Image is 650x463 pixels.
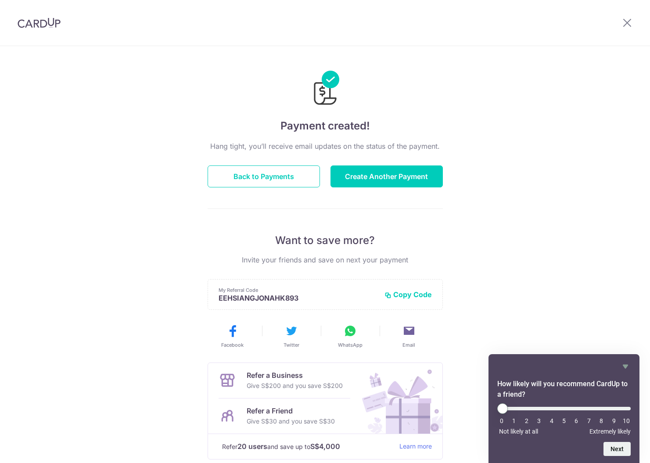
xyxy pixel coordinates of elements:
[284,341,299,348] span: Twitter
[324,324,376,348] button: WhatsApp
[222,441,392,452] p: Refer and save up to
[622,417,631,424] li: 10
[585,417,593,424] li: 7
[497,403,631,435] div: How likely will you recommend CardUp to a friend? Select an option from 0 to 10, with 0 being Not...
[330,165,443,187] button: Create Another Payment
[597,417,606,424] li: 8
[354,363,442,434] img: Refer
[560,417,568,424] li: 5
[510,417,518,424] li: 1
[208,165,320,187] button: Back to Payments
[219,294,377,302] p: EEHSIANGJONAHK893
[247,416,335,427] p: Give S$30 and you save S$30
[522,417,531,424] li: 2
[237,441,267,452] strong: 20 users
[383,324,435,348] button: Email
[497,417,506,424] li: 0
[310,441,340,452] strong: S$4,000
[402,341,415,348] span: Email
[384,290,432,299] button: Copy Code
[208,233,443,248] p: Want to save more?
[497,361,631,456] div: How likely will you recommend CardUp to a friend? Select an option from 0 to 10, with 0 being Not...
[497,379,631,400] h2: How likely will you recommend CardUp to a friend? Select an option from 0 to 10, with 0 being Not...
[338,341,363,348] span: WhatsApp
[208,118,443,134] h4: Payment created!
[219,287,377,294] p: My Referral Code
[589,428,631,435] span: Extremely likely
[18,18,61,28] img: CardUp
[208,255,443,265] p: Invite your friends and save on next your payment
[208,141,443,151] p: Hang tight, you’ll receive email updates on the status of the payment.
[572,417,581,424] li: 6
[499,428,538,435] span: Not likely at all
[547,417,556,424] li: 4
[221,341,244,348] span: Facebook
[247,370,343,380] p: Refer a Business
[207,324,259,348] button: Facebook
[266,324,317,348] button: Twitter
[247,406,335,416] p: Refer a Friend
[610,417,618,424] li: 9
[399,441,432,452] a: Learn more
[620,361,631,372] button: Hide survey
[247,380,343,391] p: Give S$200 and you save S$200
[535,417,543,424] li: 3
[603,442,631,456] button: Next question
[311,71,339,108] img: Payments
